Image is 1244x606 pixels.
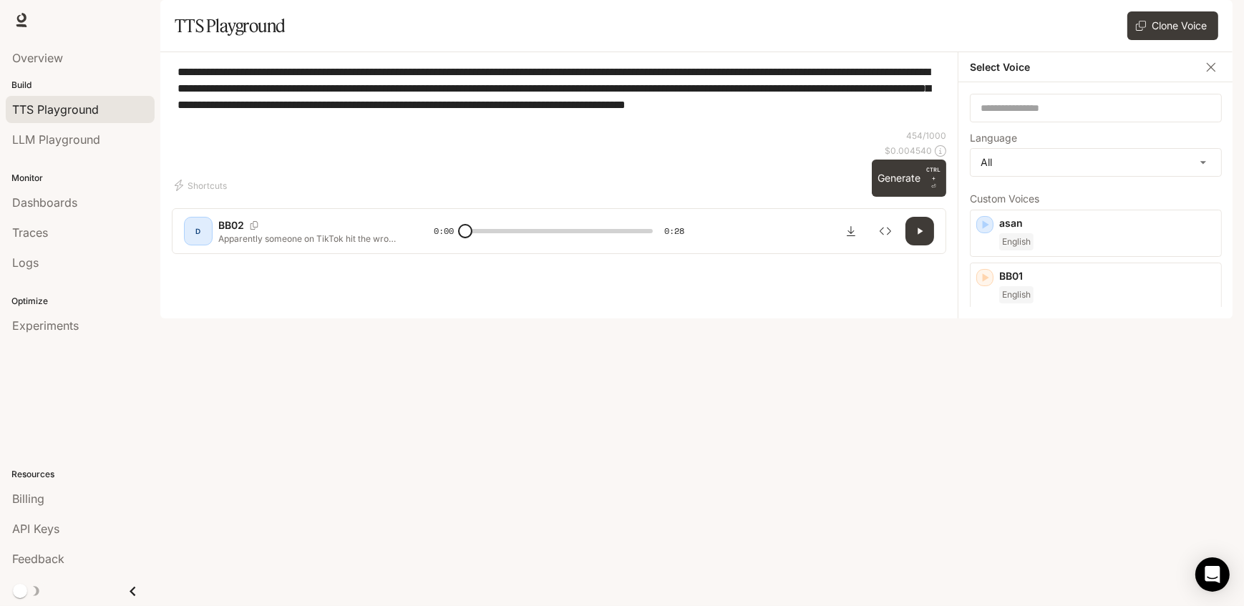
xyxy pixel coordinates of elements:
[885,145,932,157] p: $ 0.004540
[906,129,946,142] p: 454 / 1000
[970,194,1222,204] p: Custom Voices
[218,218,244,233] p: BB02
[244,221,264,230] button: Copy Voice ID
[999,269,1215,283] p: BB01
[1127,11,1218,40] button: Clone Voice
[999,233,1034,250] span: English
[999,216,1215,230] p: asan
[837,217,865,245] button: Download audio
[1195,557,1230,592] div: Open Intercom Messenger
[664,224,684,238] span: 0:28
[434,224,454,238] span: 0:00
[175,11,286,40] h1: TTS Playground
[999,286,1034,303] span: English
[926,165,941,191] p: ⏎
[872,160,946,197] button: GenerateCTRL +⏎
[926,165,941,182] p: CTRL +
[187,220,210,243] div: D
[218,233,399,245] p: Apparently someone on TikTok hit the wrong button, because these viral magnetic chargers are supe...
[172,174,233,197] button: Shortcuts
[970,133,1017,143] p: Language
[871,217,900,245] button: Inspect
[971,149,1221,176] div: All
